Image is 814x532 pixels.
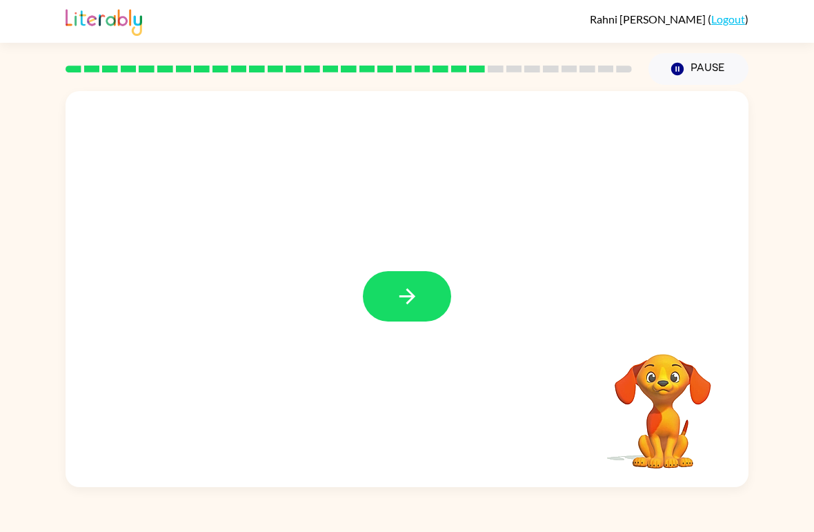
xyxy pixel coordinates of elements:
video: Your browser must support playing .mp4 files to use Literably. Please try using another browser. [594,333,732,471]
div: ( ) [590,12,748,26]
span: Rahni [PERSON_NAME] [590,12,708,26]
a: Logout [711,12,745,26]
img: Literably [66,6,142,36]
button: Pause [648,53,748,85]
